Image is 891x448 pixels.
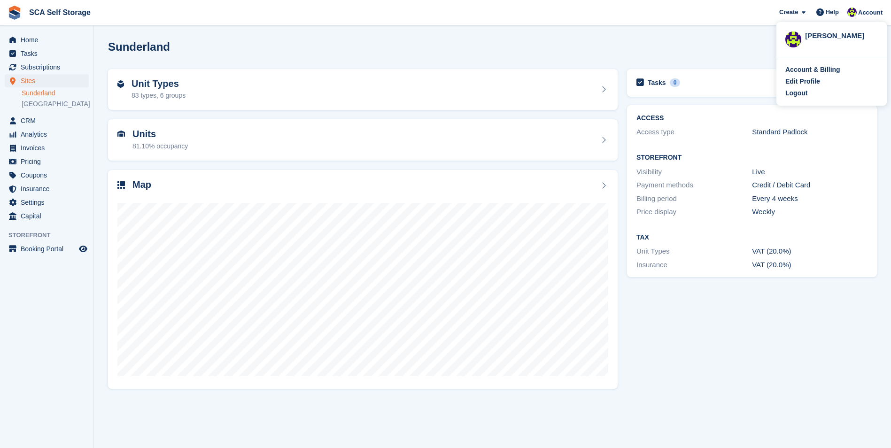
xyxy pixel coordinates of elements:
div: Every 4 weeks [752,193,868,204]
div: Weekly [752,207,868,217]
a: SCA Self Storage [25,5,94,20]
a: menu [5,182,89,195]
span: Account [858,8,883,17]
span: Settings [21,196,77,209]
div: Credit / Debit Card [752,180,868,191]
img: stora-icon-8386f47178a22dfd0bd8f6a31ec36ba5ce8667c1dd55bd0f319d3a0aa187defe.svg [8,6,22,20]
div: Visibility [636,167,752,178]
img: unit-icn-7be61d7bf1b0ce9d3e12c5938cc71ed9869f7b940bace4675aadf7bd6d80202e.svg [117,131,125,137]
span: Pricing [21,155,77,168]
h2: Map [132,179,151,190]
div: 81.10% occupancy [132,141,188,151]
div: Billing period [636,193,752,204]
span: Invoices [21,141,77,154]
div: Standard Padlock [752,127,868,138]
div: VAT (20.0%) [752,260,868,270]
span: Analytics [21,128,77,141]
span: Capital [21,209,77,223]
img: unit-type-icn-2b2737a686de81e16bb02015468b77c625bbabd49415b5ef34ead5e3b44a266d.svg [117,80,124,88]
div: Logout [785,88,807,98]
div: Insurance [636,260,752,270]
a: menu [5,209,89,223]
div: 83 types, 6 groups [132,91,186,100]
div: Unit Types [636,246,752,257]
a: menu [5,196,89,209]
h2: Tax [636,234,868,241]
a: menu [5,141,89,154]
a: menu [5,33,89,46]
h2: Units [132,129,188,139]
a: menu [5,74,89,87]
span: Home [21,33,77,46]
a: menu [5,242,89,255]
img: Thomas Webb [847,8,857,17]
div: 0 [670,78,681,87]
a: menu [5,61,89,74]
div: Account & Billing [785,65,840,75]
h2: Storefront [636,154,868,162]
a: menu [5,155,89,168]
div: Access type [636,127,752,138]
a: menu [5,169,89,182]
a: Map [108,170,618,389]
h2: ACCESS [636,115,868,122]
a: Sunderland [22,89,89,98]
h2: Unit Types [132,78,186,89]
span: Coupons [21,169,77,182]
a: menu [5,114,89,127]
a: Unit Types 83 types, 6 groups [108,69,618,110]
a: [GEOGRAPHIC_DATA] [22,100,89,108]
h2: Sunderland [108,40,170,53]
span: Insurance [21,182,77,195]
span: Create [779,8,798,17]
div: VAT (20.0%) [752,246,868,257]
span: Tasks [21,47,77,60]
div: Payment methods [636,180,752,191]
span: CRM [21,114,77,127]
img: Thomas Webb [785,31,801,47]
a: Preview store [77,243,89,255]
span: Booking Portal [21,242,77,255]
a: Logout [785,88,878,98]
span: Sites [21,74,77,87]
span: Subscriptions [21,61,77,74]
a: Units 81.10% occupancy [108,119,618,161]
span: Help [826,8,839,17]
a: Account & Billing [785,65,878,75]
a: menu [5,128,89,141]
div: Price display [636,207,752,217]
div: [PERSON_NAME] [805,31,878,39]
a: Edit Profile [785,77,878,86]
a: menu [5,47,89,60]
h2: Tasks [648,78,666,87]
img: map-icn-33ee37083ee616e46c38cad1a60f524a97daa1e2b2c8c0bc3eb3415660979fc1.svg [117,181,125,189]
span: Storefront [8,231,93,240]
div: Live [752,167,868,178]
div: Edit Profile [785,77,820,86]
